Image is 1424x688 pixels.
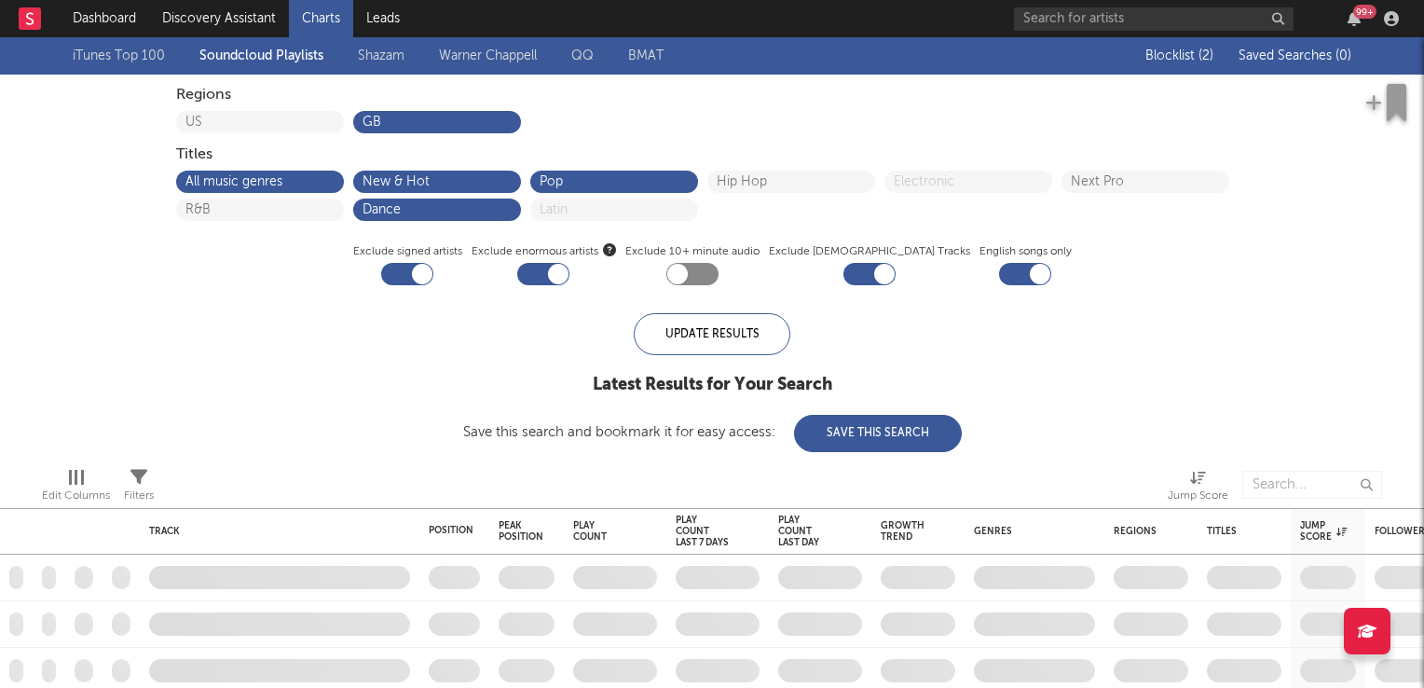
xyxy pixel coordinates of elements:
[676,515,732,548] div: Play Count Last 7 Days
[894,175,1043,188] button: Electronic
[42,485,110,507] div: Edit Columns
[1300,520,1347,543] div: Jump Score
[185,175,335,188] button: All music genres
[463,374,962,396] div: Latest Results for Your Search
[1114,526,1179,537] div: Regions
[176,84,1248,106] div: Regions
[625,241,760,263] label: Exclude 10+ minute audio
[363,116,512,129] button: GB
[1348,11,1361,26] button: 99+
[1242,471,1382,499] input: Search...
[571,45,594,67] a: QQ
[1145,49,1213,62] span: Blocklist
[363,175,512,188] button: New & Hot
[778,515,834,548] div: Play Count Last Day
[1071,175,1220,188] button: Next Pro
[185,203,335,216] button: R&B
[149,526,401,537] div: Track
[176,144,1248,166] div: Titles
[628,45,664,67] a: BMAT
[1353,5,1376,19] div: 99 +
[603,241,616,258] button: Exclude enormous artists
[124,461,154,516] div: Filters
[794,415,962,452] button: Save This Search
[717,175,866,188] button: Hip Hop
[881,520,927,543] div: Growth Trend
[73,45,165,67] a: iTunes Top 100
[1168,461,1228,516] div: Jump Score
[1207,526,1272,537] div: Titles
[353,241,462,263] label: Exclude signed artists
[1198,49,1213,62] span: ( 2 )
[769,241,970,263] label: Exclude [DEMOGRAPHIC_DATA] Tracks
[439,45,537,67] a: Warner Chappell
[974,526,1086,537] div: Genres
[499,520,543,543] div: Peak Position
[185,116,335,129] button: US
[463,425,962,439] div: Save this search and bookmark it for easy access:
[429,525,473,536] div: Position
[472,241,616,263] span: Exclude enormous artists
[1239,49,1351,62] span: Saved Searches
[540,203,689,216] button: Latin
[124,485,154,507] div: Filters
[1168,485,1228,507] div: Jump Score
[1233,48,1351,63] button: Saved Searches (0)
[358,45,404,67] a: Shazam
[42,461,110,516] div: Edit Columns
[979,241,1072,263] label: English songs only
[634,313,790,355] div: Update Results
[1014,7,1294,31] input: Search for artists
[540,175,689,188] button: Pop
[1335,49,1351,62] span: ( 0 )
[363,203,512,216] button: Dance
[573,520,629,543] div: Play Count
